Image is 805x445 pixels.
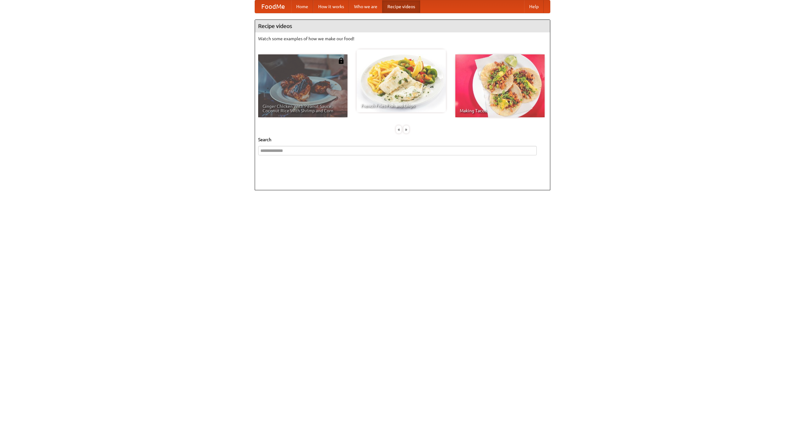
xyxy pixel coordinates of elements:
p: Watch some examples of how we make our food! [258,36,547,42]
div: « [396,125,402,133]
a: French Fries Fish and Chips [357,49,446,112]
a: Recipe videos [382,0,420,13]
span: Making Tacos [460,108,540,113]
img: 483408.png [338,58,344,64]
a: How it works [313,0,349,13]
span: French Fries Fish and Chips [361,103,441,108]
a: Who we are [349,0,382,13]
a: Home [291,0,313,13]
div: » [403,125,409,133]
a: Help [524,0,544,13]
h5: Search [258,136,547,143]
a: Making Tacos [455,54,545,117]
h4: Recipe videos [255,20,550,32]
a: FoodMe [255,0,291,13]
